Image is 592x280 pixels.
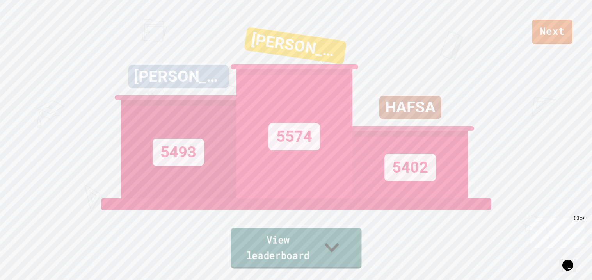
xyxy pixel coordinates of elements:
[153,139,204,166] div: 5493
[128,65,229,88] div: [PERSON_NAME]
[384,154,436,181] div: 5402
[268,123,320,150] div: 5574
[244,27,347,65] div: [PERSON_NAME]
[559,249,584,272] iframe: chat widget
[3,3,54,50] div: Chat with us now!Close
[231,228,361,269] a: View leaderboard
[527,215,584,248] iframe: chat widget
[532,20,572,44] a: Next
[379,96,441,119] div: HAFSA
